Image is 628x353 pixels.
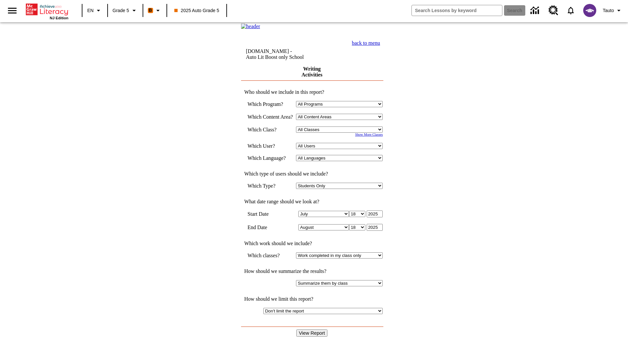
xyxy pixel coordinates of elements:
[246,48,329,60] td: [DOMAIN_NAME] -
[241,24,260,29] img: header
[296,329,328,337] input: View Report
[248,224,293,231] td: End Date
[50,16,68,20] span: NJ Edition
[241,89,383,95] td: Who should we include in this report?
[545,2,562,19] a: Resource Center, Will open in new tab
[241,199,383,205] td: What date range should we look at?
[352,40,380,46] a: back to menu
[248,126,293,133] td: Which Class?
[302,66,323,77] a: Writing Activities
[241,171,383,177] td: Which type of users should we include?
[110,5,141,16] button: Grade: Grade 5, Select a grade
[562,2,579,19] a: Notifications
[527,2,545,20] a: Data Center
[87,7,94,14] span: EN
[174,7,219,14] span: 2025 Auto Grade 5
[241,296,383,302] td: How should we limit this report?
[241,241,383,246] td: Which work should we include?
[3,1,22,20] button: Open side menu
[26,2,68,20] div: Home
[412,5,502,16] input: search field
[248,183,293,189] td: Which Type?
[113,7,129,14] span: Grade 5
[84,5,105,16] button: Language: EN, Select a language
[248,143,293,149] td: Which User?
[246,54,304,60] nobr: Auto Lit Boost only School
[248,101,293,107] td: Which Program?
[248,114,293,120] nobr: Which Content Area?
[145,5,165,16] button: Boost Class color is orange. Change class color
[600,5,625,16] button: Profile/Settings
[241,268,383,274] td: How should we summarize the results?
[355,133,383,136] a: Show More Classes
[248,155,293,161] td: Which Language?
[579,2,600,19] button: Select a new avatar
[603,7,614,14] span: Tauto
[248,210,293,217] td: Start Date
[583,4,596,17] img: avatar image
[149,6,152,14] span: B
[248,252,293,259] td: Which classes?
